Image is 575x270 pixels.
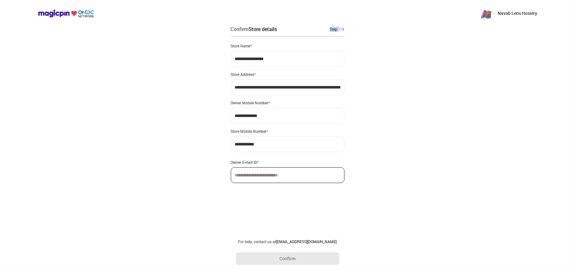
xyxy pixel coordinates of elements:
[38,9,94,18] img: ondc-logo-new-small.8a59708e.svg
[231,100,344,105] div: Owner Mobile Number
[236,252,339,265] button: Confirm
[231,129,344,134] div: Store Mobile Number
[231,43,344,48] div: Store Name
[236,239,339,244] div: For help, contact us at
[231,160,344,165] div: Owner E-mail ID
[231,25,277,33] div: Confirm
[249,26,277,33] div: Store details
[276,239,337,244] a: [EMAIL_ADDRESS][DOMAIN_NAME]
[231,72,344,77] div: Store Address
[498,10,537,16] p: Navab Lens Hosiery
[330,26,344,32] div: Step 1/4
[480,7,493,20] img: zN8eeJ7_1yFC7u6ROh_yaNnuSMByXp4ytvKet0ObAKR-3G77a2RQhNqTzPi8_o_OMQ7Yu_PgX43RpeKyGayj_rdr-Pw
